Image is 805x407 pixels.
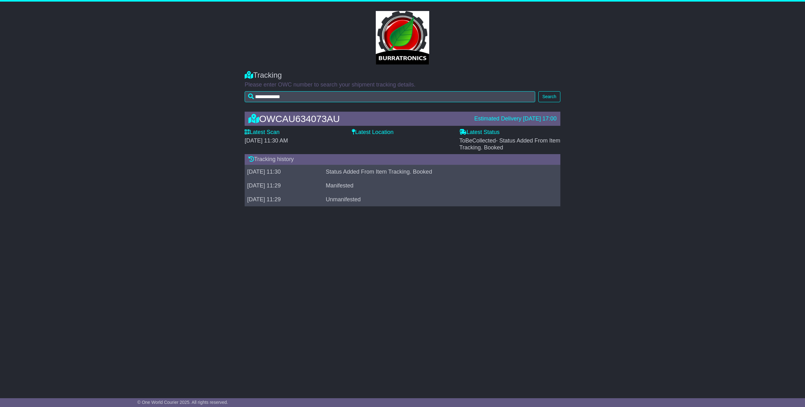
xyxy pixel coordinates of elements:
td: [DATE] 11:29 [245,192,323,206]
td: Manifested [323,179,550,192]
label: Latest Status [459,129,500,136]
div: Estimated Delivery [DATE] 17:00 [474,115,557,122]
img: GetCustomerLogo [376,11,429,64]
div: Tracking [245,71,560,80]
span: [DATE] 11:30 AM [245,137,288,144]
td: [DATE] 11:29 [245,179,323,192]
span: ToBeCollected [459,137,560,151]
div: OWCAU634073AU [245,114,471,124]
label: Latest Scan [245,129,280,136]
p: Please enter OWC number to search your shipment tracking details. [245,81,560,88]
td: [DATE] 11:30 [245,165,323,179]
td: Unmanifested [323,192,550,206]
button: Search [538,91,560,102]
span: - Status Added From Item Tracking. Booked [459,137,560,151]
span: © One World Courier 2025. All rights reserved. [137,400,228,405]
td: Status Added From Item Tracking. Booked [323,165,550,179]
label: Latest Location [352,129,393,136]
div: Tracking history [245,154,560,165]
